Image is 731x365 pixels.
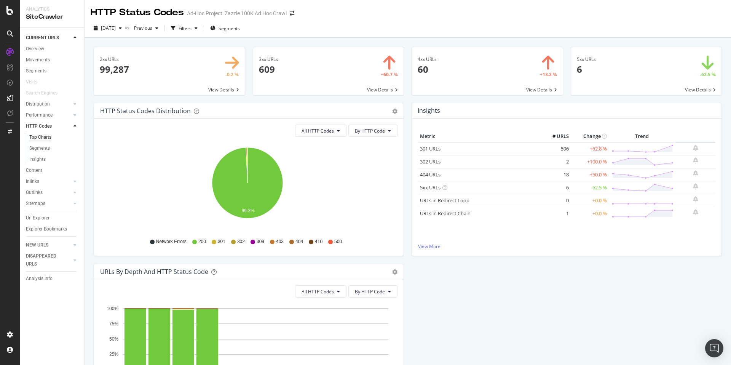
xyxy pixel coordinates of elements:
a: 301 URLs [420,145,441,152]
div: Insights [29,155,46,163]
div: Filters [179,25,192,32]
a: Segments [26,67,79,75]
div: Inlinks [26,178,39,186]
td: 596 [540,142,571,155]
div: Open Intercom Messenger [705,339,723,357]
a: Visits [26,78,45,86]
div: Outlinks [26,189,43,197]
a: URLs in Redirect Chain [420,210,471,217]
span: 200 [198,239,206,245]
button: [DATE] [91,22,125,34]
span: 404 [295,239,303,245]
a: NEW URLS [26,241,71,249]
div: Analytics [26,6,78,13]
text: 25% [109,352,118,357]
th: Metric [418,131,540,142]
div: Distribution [26,100,50,108]
div: Sitemaps [26,200,45,208]
button: By HTTP Code [348,285,397,298]
div: SiteCrawler [26,13,78,21]
span: Segments [219,25,240,32]
a: CURRENT URLS [26,34,71,42]
td: 2 [540,155,571,168]
div: Explorer Bookmarks [26,225,67,233]
div: bell-plus [693,183,698,189]
a: Distribution [26,100,71,108]
td: -62.5 % [571,181,609,194]
a: HTTP Codes [26,122,71,130]
div: Ad-Hoc Project: Zazzle 100K Ad Hoc Crawl [187,10,287,17]
div: Segments [26,67,46,75]
a: Search Engines [26,89,65,97]
div: Visits [26,78,37,86]
span: 302 [237,239,245,245]
span: All HTTP Codes [302,288,334,295]
div: Segments [29,144,50,152]
a: Url Explorer [26,214,79,222]
a: 302 URLs [420,158,441,165]
div: bell-plus [693,170,698,176]
a: Segments [29,144,79,152]
a: Inlinks [26,178,71,186]
a: Sitemaps [26,200,71,208]
a: Content [26,166,79,174]
span: 410 [315,239,322,245]
div: Performance [26,111,53,119]
button: By HTTP Code [348,125,397,137]
a: View More [418,243,715,250]
a: Performance [26,111,71,119]
a: 5xx URLs [420,184,441,191]
div: URLs by Depth and HTTP Status Code [100,268,208,275]
a: Top Charts [29,133,79,141]
div: Url Explorer [26,214,49,222]
a: Analysis Info [26,275,79,283]
text: 100% [107,306,118,311]
div: DISAPPEARED URLS [26,252,64,268]
a: Movements [26,56,79,64]
th: # URLS [540,131,571,142]
td: +0.0 % [571,194,609,207]
span: 309 [257,239,264,245]
a: Overview [26,45,79,53]
svg: A chart. [100,143,395,231]
div: HTTP Codes [26,122,52,130]
text: 99.3% [242,208,255,213]
td: +50.0 % [571,168,609,181]
span: Network Errors [156,239,187,245]
div: Top Charts [29,133,51,141]
span: vs [125,24,131,31]
div: Search Engines [26,89,57,97]
td: 18 [540,168,571,181]
td: +0.0 % [571,207,609,220]
div: arrow-right-arrow-left [290,11,294,16]
span: 403 [276,239,284,245]
span: 301 [218,239,225,245]
div: bell-plus [693,145,698,151]
td: 0 [540,194,571,207]
span: 2025 Oct. 8th [101,25,116,31]
span: By HTTP Code [355,288,385,295]
td: +62.8 % [571,142,609,155]
div: bell-plus [693,196,698,202]
div: bell-plus [693,209,698,215]
div: Content [26,166,42,174]
button: All HTTP Codes [295,125,346,137]
th: Trend [609,131,675,142]
td: +100.0 % [571,155,609,168]
div: Movements [26,56,50,64]
div: CURRENT URLS [26,34,59,42]
a: URLs in Redirect Loop [420,197,469,204]
a: 404 URLs [420,171,441,178]
div: NEW URLS [26,241,48,249]
td: 1 [540,207,571,220]
div: gear [392,269,397,275]
span: Previous [131,25,152,31]
button: Segments [207,22,243,34]
button: All HTTP Codes [295,285,346,298]
text: 50% [109,336,118,342]
span: 500 [334,239,342,245]
a: Insights [29,155,79,163]
a: Outlinks [26,189,71,197]
button: Previous [131,22,161,34]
